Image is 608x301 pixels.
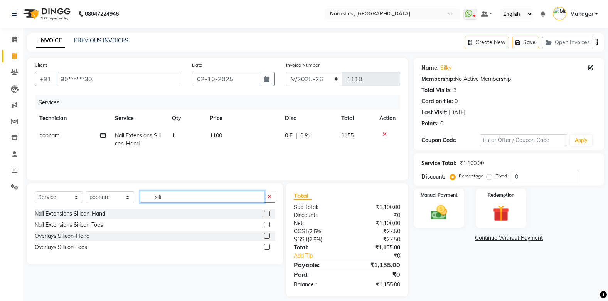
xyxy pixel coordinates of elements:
[35,232,89,240] div: Overlays Silicon-Hand
[480,134,567,146] input: Enter Offer / Coupon Code
[310,228,321,234] span: 2.5%
[167,110,205,127] th: Qty
[421,120,439,128] div: Points:
[140,191,264,203] input: Search or Scan
[421,159,456,167] div: Service Total:
[357,252,406,260] div: ₹0
[85,3,119,25] b: 08047224946
[421,173,445,181] div: Discount:
[460,159,484,167] div: ₹1,100.00
[440,64,451,72] a: Silky
[288,219,347,227] div: Net:
[421,86,452,94] div: Total Visits:
[347,203,406,211] div: ₹1,100.00
[294,236,308,243] span: SGST
[288,236,347,244] div: ( )
[426,203,452,222] img: _cash.svg
[421,97,453,105] div: Card on file:
[341,132,354,139] span: 1155
[56,72,180,86] input: Search by Name/Mobile/Email/Code
[288,203,347,211] div: Sub Total:
[512,37,539,48] button: Save
[421,136,480,144] div: Coupon Code
[74,37,128,44] a: PREVIOUS INVOICES
[465,37,509,48] button: Create New
[421,64,439,72] div: Name:
[39,132,59,139] span: poonam
[347,219,406,227] div: ₹1,100.00
[347,281,406,289] div: ₹1,155.00
[288,227,347,236] div: ( )
[288,260,347,269] div: Payable:
[542,37,593,48] button: Open Invoices
[347,236,406,244] div: ₹27.50
[115,132,161,147] span: Nail Extensions Silicon-Hand
[309,236,321,242] span: 2.5%
[570,135,592,146] button: Apply
[280,110,337,127] th: Disc
[337,110,375,127] th: Total
[205,110,280,127] th: Price
[296,132,297,140] span: |
[288,244,347,252] div: Total:
[294,192,312,200] span: Total
[35,72,56,86] button: +91
[35,62,47,69] label: Client
[35,95,406,110] div: Services
[347,244,406,252] div: ₹1,155.00
[421,75,455,83] div: Membership:
[347,270,406,279] div: ₹0
[294,228,308,235] span: CGST
[36,34,65,48] a: INVOICE
[488,203,514,223] img: _gift.svg
[415,234,603,242] a: Continue Without Payment
[495,172,507,179] label: Fixed
[288,252,357,260] a: Add Tip
[347,211,406,219] div: ₹0
[210,132,222,139] span: 1100
[300,132,310,140] span: 0 %
[110,110,167,127] th: Service
[286,62,320,69] label: Invoice Number
[375,110,400,127] th: Action
[421,109,447,117] div: Last Visit:
[553,7,566,20] img: Manager
[35,210,105,218] div: Nail Extensions Silicon-Hand
[288,270,347,279] div: Paid:
[35,221,103,229] div: Nail Extensions Silicon-Toes
[20,3,72,25] img: logo
[449,109,465,117] div: [DATE]
[35,110,110,127] th: Technician
[453,86,456,94] div: 3
[488,192,514,199] label: Redemption
[347,227,406,236] div: ₹27.50
[421,192,458,199] label: Manual Payment
[455,97,458,105] div: 0
[35,243,87,251] div: Overlays Silicon-Toes
[172,132,175,139] span: 1
[288,281,347,289] div: Balance :
[440,120,443,128] div: 0
[288,211,347,219] div: Discount:
[347,260,406,269] div: ₹1,155.00
[285,132,293,140] span: 0 F
[570,10,593,18] span: Manager
[421,75,596,83] div: No Active Membership
[192,62,202,69] label: Date
[459,172,483,179] label: Percentage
